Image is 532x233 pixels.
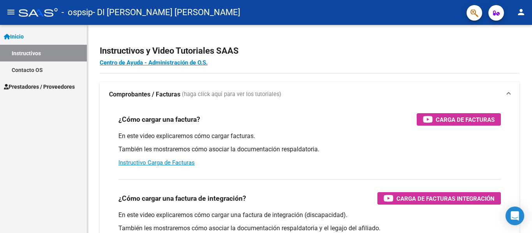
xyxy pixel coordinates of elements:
[100,82,520,107] mat-expansion-panel-header: Comprobantes / Facturas (haga click aquí para ver los tutoriales)
[118,114,200,125] h3: ¿Cómo cargar una factura?
[6,7,16,17] mat-icon: menu
[516,7,526,17] mat-icon: person
[118,159,195,166] a: Instructivo Carga de Facturas
[62,4,93,21] span: - ospsip
[4,82,75,91] span: Prestadores / Proveedores
[377,192,501,205] button: Carga de Facturas Integración
[118,132,501,140] p: En este video explicaremos cómo cargar facturas.
[4,32,24,41] span: Inicio
[506,207,524,225] div: Open Intercom Messenger
[100,59,208,66] a: Centro de Ayuda - Administración de O.S.
[417,113,501,126] button: Carga de Facturas
[118,145,501,154] p: También les mostraremos cómo asociar la documentación respaldatoria.
[93,4,240,21] span: - DI [PERSON_NAME] [PERSON_NAME]
[109,90,180,99] strong: Comprobantes / Facturas
[118,211,501,219] p: En este video explicaremos cómo cargar una factura de integración (discapacidad).
[100,44,520,58] h2: Instructivos y Video Tutoriales SAAS
[396,194,495,203] span: Carga de Facturas Integración
[118,224,501,233] p: También les mostraremos cómo asociar la documentación respaldatoria y el legajo del afiliado.
[436,115,495,124] span: Carga de Facturas
[182,90,281,99] span: (haga click aquí para ver los tutoriales)
[118,193,246,204] h3: ¿Cómo cargar una factura de integración?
